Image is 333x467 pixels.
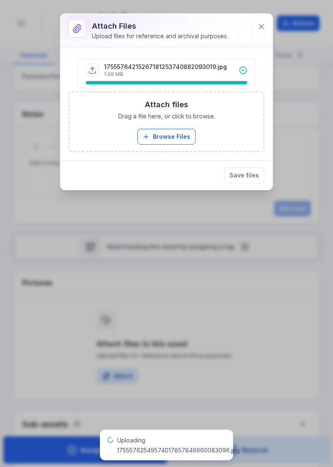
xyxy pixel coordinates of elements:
p: 17555764215267181253740882093019.jpg [104,63,227,71]
p: 1.09 MB [104,71,227,78]
button: Save files [224,167,264,183]
h3: Attach Files [92,20,228,32]
div: Upload files for reference and archival purposes. [92,32,228,40]
span: Drag a file here, or click to browse. [118,112,215,120]
span: Uploading 17555762549574017857846660083096.jpg [117,437,240,454]
h3: Attach files [145,99,188,111]
button: Browse Files [137,129,196,145]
